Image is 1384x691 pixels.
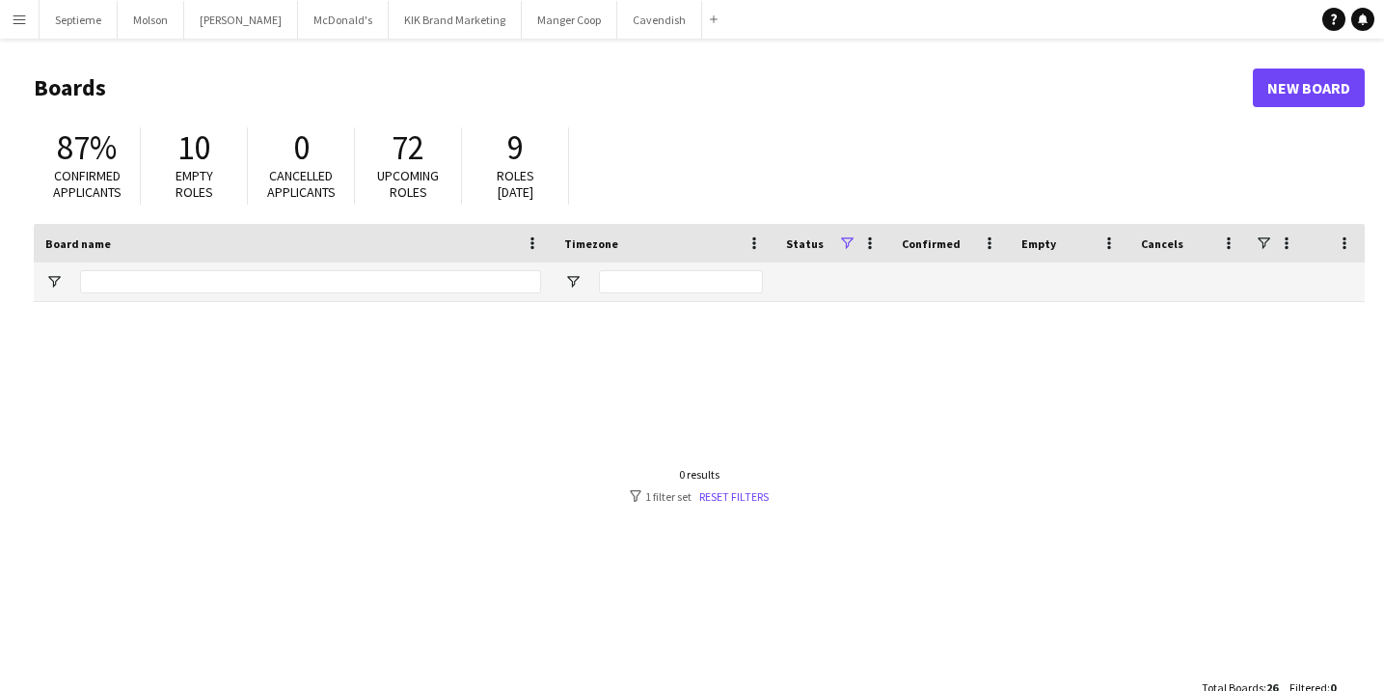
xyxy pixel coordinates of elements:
[45,273,63,290] button: Open Filter Menu
[298,1,389,39] button: McDonald's
[40,1,118,39] button: Septieme
[617,1,702,39] button: Cavendish
[786,236,824,251] span: Status
[1253,69,1365,107] a: New Board
[564,236,618,251] span: Timezone
[389,1,522,39] button: KIK Brand Marketing
[177,126,210,169] span: 10
[522,1,617,39] button: Manger Coop
[80,270,541,293] input: Board name Filter Input
[564,273,582,290] button: Open Filter Menu
[45,236,111,251] span: Board name
[1141,236,1183,251] span: Cancels
[118,1,184,39] button: Molson
[377,167,439,201] span: Upcoming roles
[1021,236,1056,251] span: Empty
[902,236,961,251] span: Confirmed
[34,73,1253,102] h1: Boards
[392,126,424,169] span: 72
[176,167,213,201] span: Empty roles
[507,126,524,169] span: 9
[630,467,769,482] div: 0 results
[184,1,298,39] button: [PERSON_NAME]
[630,489,769,504] div: 1 filter set
[53,167,122,201] span: Confirmed applicants
[57,126,117,169] span: 87%
[267,167,336,201] span: Cancelled applicants
[293,126,310,169] span: 0
[699,489,769,504] a: Reset filters
[599,270,763,293] input: Timezone Filter Input
[497,167,534,201] span: Roles [DATE]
